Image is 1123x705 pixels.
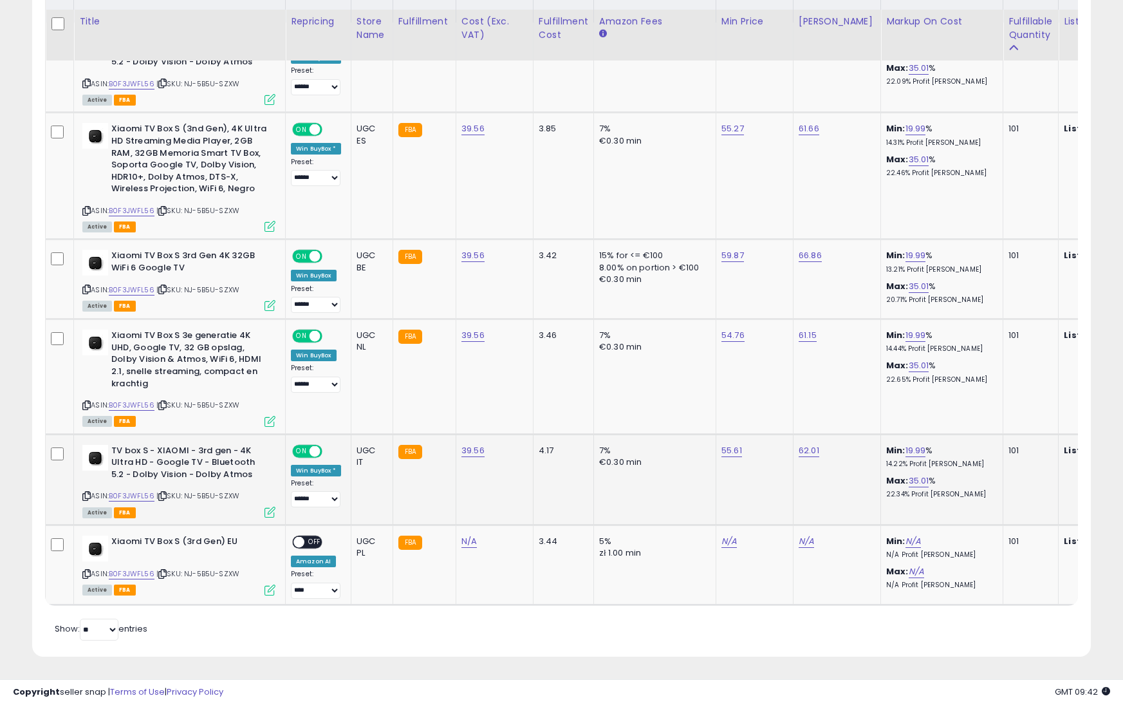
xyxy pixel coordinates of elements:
div: 4.17 [539,445,584,456]
small: FBA [398,536,422,550]
div: 101 [1008,330,1048,341]
span: ON [293,124,310,135]
div: ASIN: [82,536,275,594]
span: All listings currently available for purchase on Amazon [82,416,112,427]
div: Fulfillment [398,15,450,28]
div: Preset: [291,158,341,187]
div: seller snap | | [13,686,223,699]
b: Listed Price: [1064,535,1122,547]
span: | SKU: NJ-5B5U-SZXW [156,400,239,410]
a: 55.61 [721,444,742,457]
span: All listings currently available for purchase on Amazon [82,585,112,596]
a: N/A [799,535,814,548]
p: N/A Profit [PERSON_NAME] [886,550,993,559]
span: OFF [320,251,341,262]
div: Cost (Exc. VAT) [461,15,528,42]
div: % [886,330,993,353]
span: | SKU: NJ-5B5U-SZXW [156,285,239,295]
div: ASIN: [82,250,275,310]
a: 19.99 [905,122,926,135]
a: B0F3JWFL56 [109,400,154,411]
img: 21nk+gzgFUL._SL40_.jpg [82,330,108,355]
b: Xiaomi TV Box S (3nd Gen), 4K Ultra HD Streaming Media Player, 2GB RAM, 32GB Memoria Smart TV Box... [111,123,268,198]
p: 22.46% Profit [PERSON_NAME] [886,169,993,178]
p: 22.09% Profit [PERSON_NAME] [886,77,993,86]
p: 14.22% Profit [PERSON_NAME] [886,460,993,469]
b: Max: [886,280,909,292]
a: Terms of Use [110,686,165,698]
b: Max: [886,359,909,371]
b: Min: [886,535,905,547]
span: | SKU: NJ-5B5U-SZXW [156,205,239,216]
div: 7% [599,445,706,456]
span: FBA [114,221,136,232]
b: Xiaomi TV Box S 3e generatie 4K UHD, Google TV, 32 GB opslag, Dolby Vision & Atmos, WiFi 6, HDMI ... [111,330,268,393]
span: | SKU: NJ-5B5U-SZXW [156,79,239,89]
b: Xiaomi TV Box S (3rd Gen) EU [111,536,268,551]
b: Min: [886,249,905,261]
a: 35.01 [909,280,929,293]
div: Fulfillable Quantity [1008,15,1053,42]
span: FBA [114,95,136,106]
a: Privacy Policy [167,686,223,698]
div: % [886,281,993,305]
a: 61.66 [799,122,819,135]
div: ASIN: [82,123,275,230]
img: 21nk+gzgFUL._SL40_.jpg [82,445,108,471]
a: 35.01 [909,153,929,166]
small: FBA [398,123,422,137]
div: Store Name [357,15,387,42]
img: 21nk+gzgFUL._SL40_.jpg [82,536,108,561]
p: 13.21% Profit [PERSON_NAME] [886,265,993,274]
span: Show: entries [55,623,147,635]
div: 101 [1008,445,1048,456]
span: | SKU: NJ-5B5U-SZXW [156,491,239,501]
div: 101 [1008,536,1048,547]
div: zł 1.00 min [599,547,706,559]
div: Amazon AI [291,556,336,567]
a: 55.27 [721,122,744,135]
div: UGC NL [357,330,383,353]
b: Max: [886,565,909,578]
b: Listed Price: [1064,122,1122,135]
b: Listed Price: [1064,249,1122,261]
div: Preset: [291,66,341,95]
small: Amazon Fees. [599,28,607,40]
div: Min Price [721,15,788,28]
b: Min: [886,122,905,135]
span: ON [293,251,310,262]
a: 19.99 [905,444,926,457]
a: N/A [905,535,921,548]
p: 14.44% Profit [PERSON_NAME] [886,344,993,353]
a: B0F3JWFL56 [109,79,154,89]
div: €0.30 min [599,341,706,353]
small: FBA [398,250,422,264]
b: Min: [886,329,905,341]
span: | SKU: NJ-5B5U-SZXW [156,569,239,579]
div: UGC BE [357,250,383,273]
div: UGC IT [357,445,383,468]
p: N/A Profit [PERSON_NAME] [886,581,993,590]
div: % [886,475,993,499]
div: 7% [599,123,706,135]
div: Preset: [291,570,341,599]
div: % [886,360,993,384]
div: Preset: [291,285,341,314]
b: Max: [886,62,909,74]
b: Xiaomi TV Box S 3rd Gen 4K 32GB WiFi 6 Google TV [111,250,268,277]
small: FBA [398,330,422,344]
a: B0F3JWFL56 [109,285,154,296]
a: 61.15 [799,329,817,342]
span: OFF [320,331,341,342]
b: Min: [886,444,905,456]
div: % [886,123,993,147]
span: FBA [114,301,136,312]
a: 39.56 [461,249,485,262]
div: % [886,250,993,274]
div: 7% [599,330,706,341]
div: Title [79,15,280,28]
b: Listed Price: [1064,329,1122,341]
span: FBA [114,585,136,596]
span: ON [293,331,310,342]
div: 3.42 [539,250,584,261]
